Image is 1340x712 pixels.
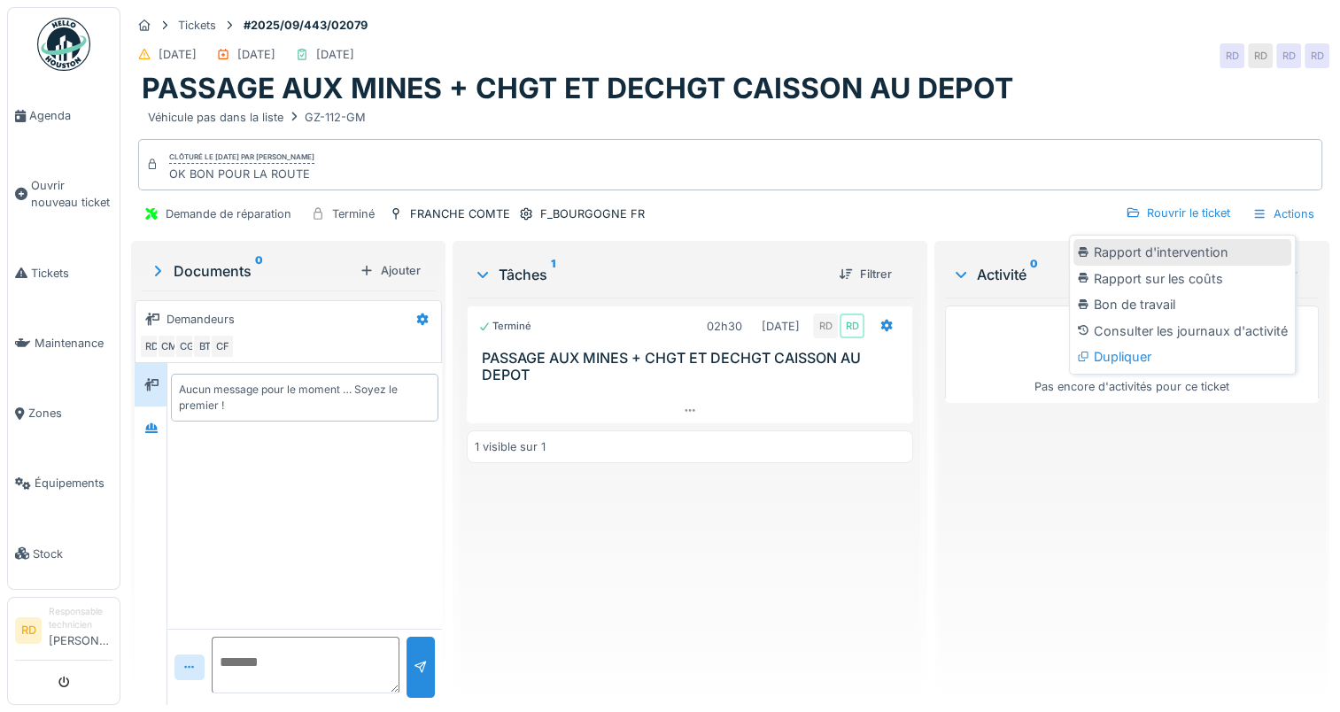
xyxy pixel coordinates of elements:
[957,313,1307,396] div: Pas encore d'activités pour ce ticket
[1119,201,1237,225] div: Rouvrir le ticket
[1073,344,1291,370] div: Dupliquer
[236,17,375,34] strong: #2025/09/443/02079
[332,205,375,222] div: Terminé
[813,313,838,338] div: RD
[178,17,216,34] div: Tickets
[49,605,112,632] div: Responsable technicien
[37,18,90,71] img: Badge_color-CXgf-gQk.svg
[1073,291,1291,318] div: Bon de travail
[475,438,546,455] div: 1 visible sur 1
[149,260,352,282] div: Documents
[167,311,235,328] div: Demandeurs
[474,264,825,285] div: Tâches
[1073,266,1291,292] div: Rapport sur les coûts
[1220,43,1244,68] div: RD
[762,318,800,335] div: [DATE]
[28,405,112,422] span: Zones
[832,262,899,286] div: Filtrer
[192,334,217,359] div: BT
[31,265,112,282] span: Tickets
[352,259,428,282] div: Ajouter
[35,475,112,491] span: Équipements
[157,334,182,359] div: CM
[1305,43,1329,68] div: RD
[166,205,291,222] div: Demande de réparation
[478,319,531,334] div: Terminé
[139,334,164,359] div: RD
[169,151,314,164] div: Clôturé le [DATE] par [PERSON_NAME]
[707,318,742,335] div: 02h30
[49,605,112,656] li: [PERSON_NAME]
[142,72,1013,105] h1: PASSAGE AUX MINES + CHGT ET DECHGT CAISSON AU DEPOT
[169,166,314,182] div: OK BON POUR LA ROUTE
[1073,318,1291,344] div: Consulter les journaux d'activité
[410,205,510,222] div: FRANCHE COMTE
[482,350,905,383] h3: PASSAGE AUX MINES + CHGT ET DECHGT CAISSON AU DEPOT
[1248,43,1273,68] div: RD
[33,546,112,562] span: Stock
[540,205,645,222] div: F_BOURGOGNE FR
[840,313,864,338] div: RD
[29,107,112,124] span: Agenda
[15,617,42,644] li: RD
[210,334,235,359] div: CF
[1073,239,1291,266] div: Rapport d'intervention
[174,334,199,359] div: CG
[237,46,275,63] div: [DATE]
[1244,201,1322,227] div: Actions
[316,46,354,63] div: [DATE]
[1030,264,1038,285] sup: 0
[551,264,555,285] sup: 1
[148,109,366,126] div: Véhicule pas dans la liste GZ-112-GM
[255,260,263,282] sup: 0
[952,264,1230,285] div: Activité
[159,46,197,63] div: [DATE]
[35,335,112,352] span: Maintenance
[1276,43,1301,68] div: RD
[31,177,112,211] span: Ouvrir nouveau ticket
[179,382,430,414] div: Aucun message pour le moment … Soyez le premier !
